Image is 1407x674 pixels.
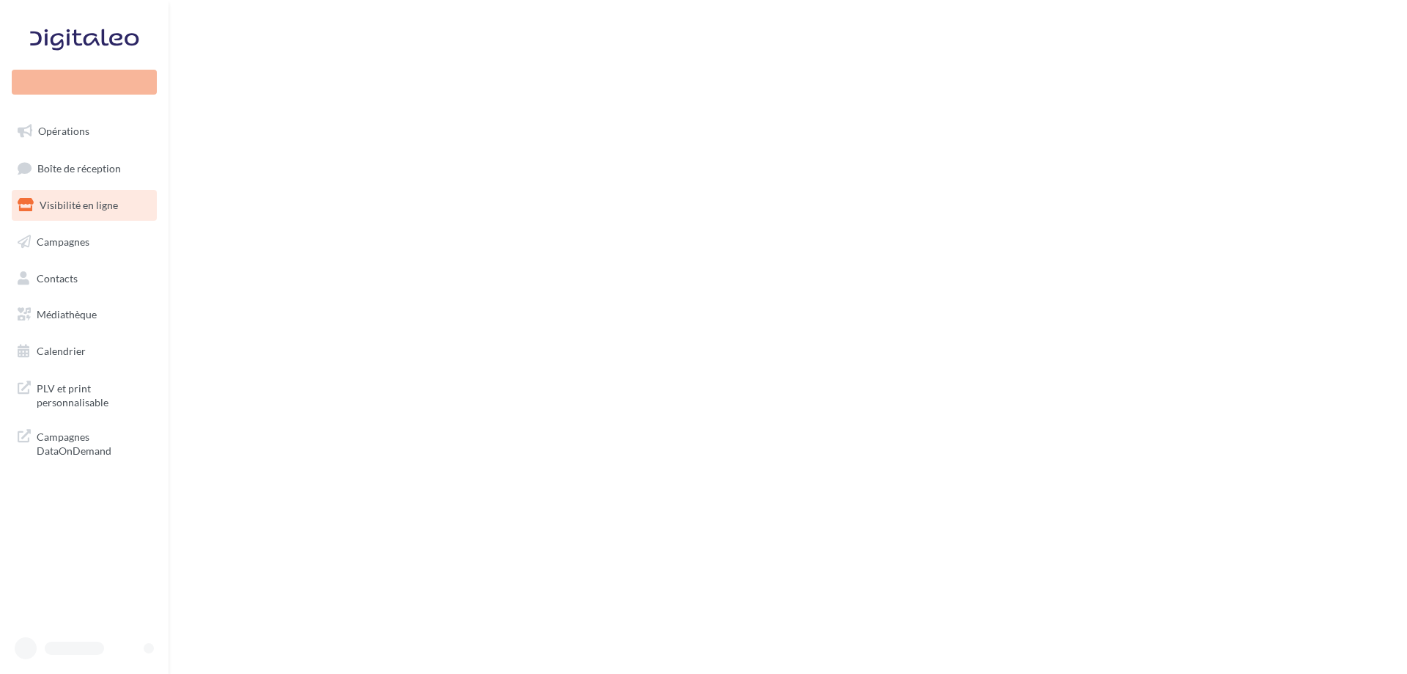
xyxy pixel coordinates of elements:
span: PLV et print personnalisable [37,378,151,410]
span: Médiathèque [37,308,97,320]
a: Visibilité en ligne [9,190,160,221]
span: Campagnes DataOnDemand [37,427,151,458]
a: Médiathèque [9,299,160,330]
div: Nouvelle campagne [12,70,157,95]
span: Campagnes [37,235,89,248]
a: Contacts [9,263,160,294]
a: Campagnes [9,227,160,257]
span: Calendrier [37,345,86,357]
span: Boîte de réception [37,161,121,174]
a: Opérations [9,116,160,147]
span: Opérations [38,125,89,137]
a: Campagnes DataOnDemand [9,421,160,464]
span: Visibilité en ligne [40,199,118,211]
a: PLV et print personnalisable [9,373,160,416]
a: Calendrier [9,336,160,367]
a: Boîte de réception [9,153,160,184]
span: Contacts [37,271,78,284]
